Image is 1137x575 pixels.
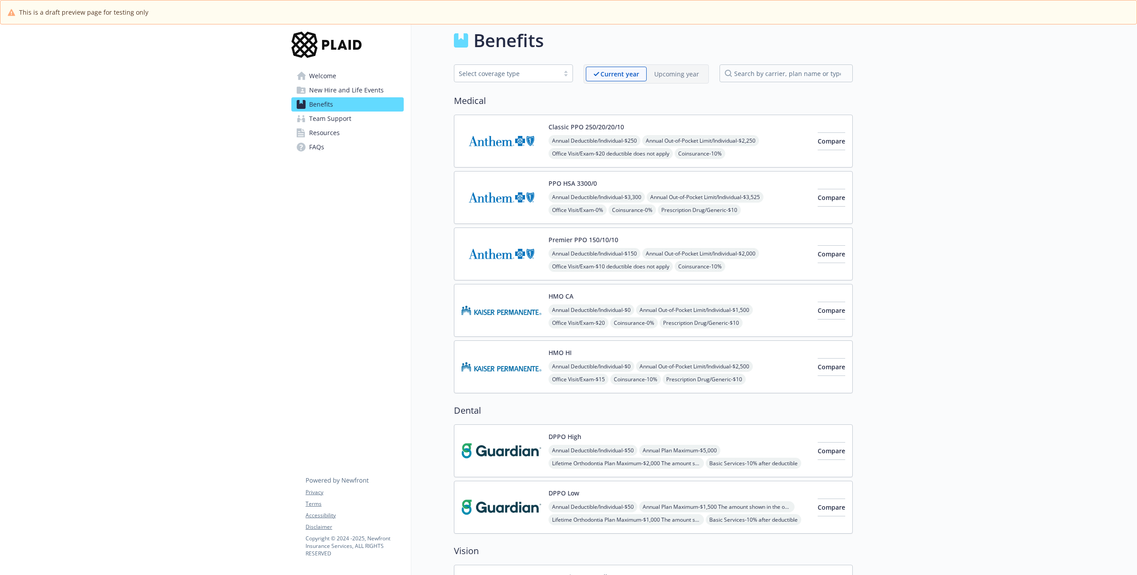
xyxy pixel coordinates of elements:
span: Compare [818,137,845,145]
span: Office Visit/Exam - $20 [549,317,608,328]
span: Compare [818,447,845,455]
a: Accessibility [306,511,403,519]
span: Annual Deductible/Individual - $3,300 [549,192,645,203]
button: Compare [818,245,845,263]
button: DPPO Low [549,488,579,498]
span: Annual Deductible/Individual - $50 [549,501,637,512]
img: Anthem Blue Cross carrier logo [461,122,541,160]
span: Team Support [309,112,351,126]
span: Annual Out-of-Pocket Limit/Individual - $3,525 [647,192,763,203]
a: Disclaimer [306,523,403,531]
button: Compare [818,132,845,150]
button: DPPO High [549,432,581,441]
span: Prescription Drug/Generic - $10 [663,374,746,385]
button: Classic PPO 250/20/20/10 [549,122,624,132]
a: Terms [306,500,403,508]
span: Annual Deductible/Individual - $0 [549,361,634,372]
h1: Benefits [473,27,544,54]
p: Upcoming year [654,69,699,79]
span: Prescription Drug/Generic - $10 [658,204,741,216]
span: Basic Services - 10% after deductible [706,514,801,525]
span: FAQs [309,140,324,154]
span: Compare [818,363,845,371]
span: Basic Services - 10% after deductible [706,458,801,469]
button: Compare [818,499,845,516]
span: Coinsurance - 0% [610,317,658,328]
button: Compare [818,442,845,460]
span: Coinsurance - 10% [610,374,661,385]
h2: Vision [454,544,853,558]
span: Office Visit/Exam - $20 deductible does not apply [549,148,673,159]
span: Annual Out-of-Pocket Limit/Individual - $2,500 [636,361,753,372]
span: Annual Plan Maximum - $5,000 [639,445,720,456]
img: Kaiser Permanente Insurance Company carrier logo [461,291,541,329]
a: FAQs [291,140,404,154]
img: Guardian carrier logo [461,432,541,470]
span: Compare [818,503,845,511]
span: Lifetime Orthodontia Plan Maximum - $2,000 The amount shown in the out of network field is your c... [549,458,704,469]
p: Current year [600,69,639,79]
span: New Hire and Life Events [309,83,384,97]
span: Welcome [309,69,336,83]
h2: Dental [454,404,853,417]
span: Coinsurance - 0% [608,204,656,216]
img: Guardian carrier logo [461,488,541,526]
a: Resources [291,126,404,140]
span: Annual Deductible/Individual - $250 [549,135,640,146]
span: Compare [818,306,845,315]
span: This is a draft preview page for testing only [19,8,148,17]
button: HMO CA [549,291,573,301]
button: Compare [818,302,845,319]
a: New Hire and Life Events [291,83,404,97]
a: Team Support [291,112,404,126]
a: Benefits [291,97,404,112]
span: Office Visit/Exam - 0% [549,204,607,216]
span: Lifetime Orthodontia Plan Maximum - $1,000 The amount shown in the out of network field is your c... [549,514,704,525]
span: Benefits [309,97,333,112]
button: Premier PPO 150/10/10 [549,235,618,244]
span: Coinsurance - 10% [675,148,725,159]
button: PPO HSA 3300/0 [549,179,597,188]
img: Kaiser Permanente of Hawaii carrier logo [461,348,541,386]
span: Annual Deductible/Individual - $0 [549,304,634,315]
a: Welcome [291,69,404,83]
span: Compare [818,250,845,258]
span: Annual Deductible/Individual - $50 [549,445,637,456]
h2: Medical [454,94,853,108]
span: Office Visit/Exam - $15 [549,374,608,385]
img: Anthem Blue Cross carrier logo [461,179,541,216]
button: Compare [818,358,845,376]
button: HMO HI [549,348,572,357]
span: Resources [309,126,340,140]
span: Office Visit/Exam - $10 deductible does not apply [549,261,673,272]
span: Compare [818,193,845,202]
a: Privacy [306,488,403,496]
p: Copyright © 2024 - 2025 , Newfront Insurance Services, ALL RIGHTS RESERVED [306,535,403,557]
span: Annual Plan Maximum - $1,500 The amount shown in the out of network field is your combined Calend... [639,501,795,512]
span: Annual Out-of-Pocket Limit/Individual - $2,000 [642,248,759,259]
span: Annual Out-of-Pocket Limit/Individual - $2,250 [642,135,759,146]
img: Anthem Blue Cross carrier logo [461,235,541,273]
span: Coinsurance - 10% [675,261,725,272]
input: search by carrier, plan name or type [720,64,853,82]
div: Select coverage type [459,69,555,78]
span: Annual Deductible/Individual - $150 [549,248,640,259]
span: Prescription Drug/Generic - $10 [660,317,743,328]
button: Compare [818,189,845,207]
span: Annual Out-of-Pocket Limit/Individual - $1,500 [636,304,753,315]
